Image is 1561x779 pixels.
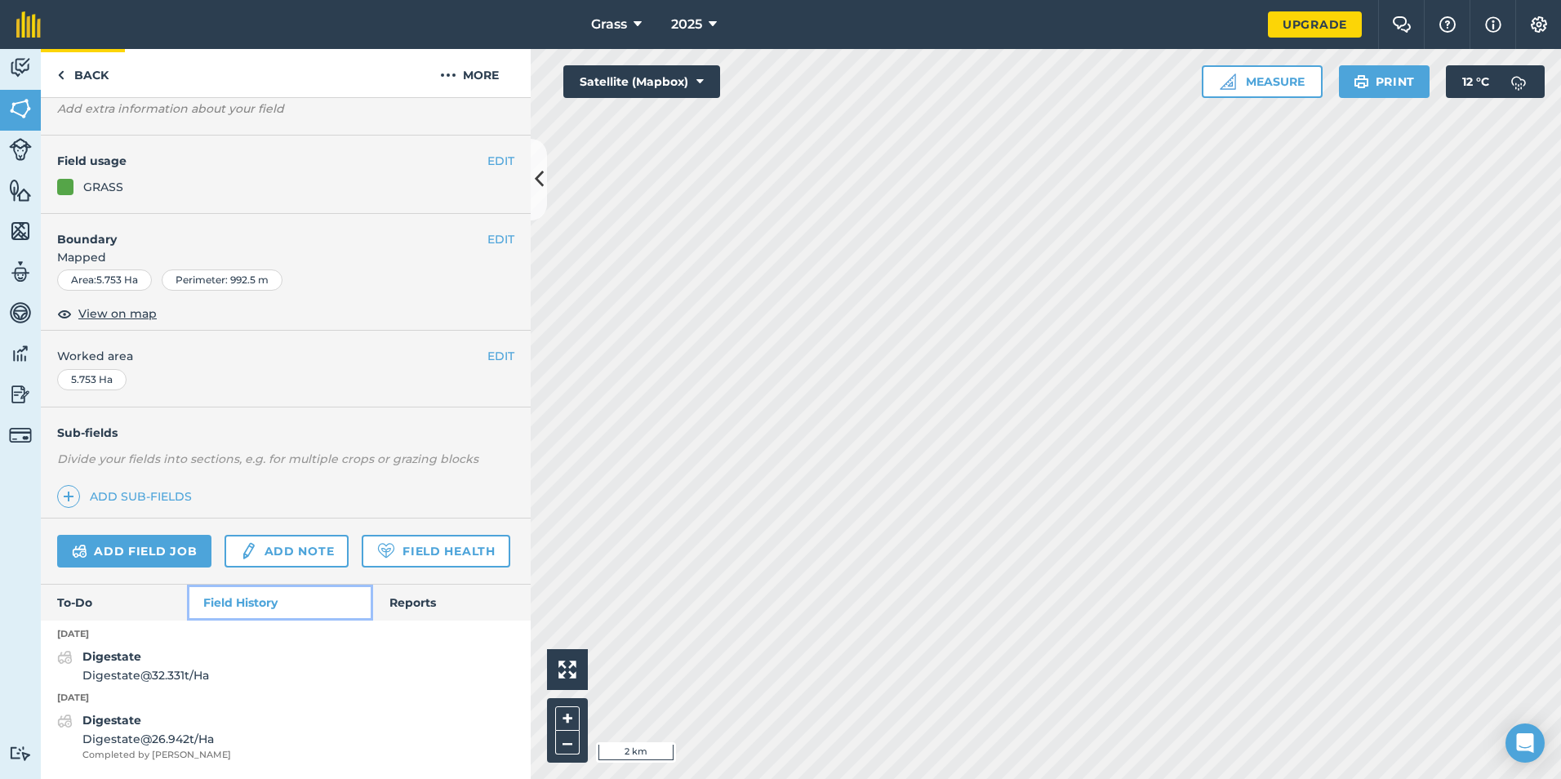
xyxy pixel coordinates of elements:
span: Grass [591,15,627,34]
button: View on map [57,304,157,323]
button: Measure [1202,65,1323,98]
img: svg+xml;base64,PD94bWwgdmVyc2lvbj0iMS4wIiBlbmNvZGluZz0idXRmLTgiPz4KPCEtLSBHZW5lcmF0b3I6IEFkb2JlIE... [1502,65,1535,98]
img: svg+xml;base64,PHN2ZyB4bWxucz0iaHR0cDovL3d3dy53My5vcmcvMjAwMC9zdmciIHdpZHRoPSI1NiIgaGVpZ2h0PSI2MC... [9,96,32,121]
img: svg+xml;base64,PD94bWwgdmVyc2lvbj0iMS4wIiBlbmNvZGluZz0idXRmLTgiPz4KPCEtLSBHZW5lcmF0b3I6IEFkb2JlIE... [9,382,32,407]
img: svg+xml;base64,PHN2ZyB4bWxucz0iaHR0cDovL3d3dy53My5vcmcvMjAwMC9zdmciIHdpZHRoPSI1NiIgaGVpZ2h0PSI2MC... [9,178,32,203]
img: svg+xml;base64,PD94bWwgdmVyc2lvbj0iMS4wIiBlbmNvZGluZz0idXRmLTgiPz4KPCEtLSBHZW5lcmF0b3I6IEFkb2JlIE... [9,138,32,161]
img: svg+xml;base64,PD94bWwgdmVyc2lvbj0iMS4wIiBlbmNvZGluZz0idXRmLTgiPz4KPCEtLSBHZW5lcmF0b3I6IEFkb2JlIE... [57,711,73,731]
button: Satellite (Mapbox) [563,65,720,98]
img: svg+xml;base64,PHN2ZyB4bWxucz0iaHR0cDovL3d3dy53My5vcmcvMjAwMC9zdmciIHdpZHRoPSIyMCIgaGVpZ2h0PSIyNC... [440,65,456,85]
img: svg+xml;base64,PD94bWwgdmVyc2lvbj0iMS4wIiBlbmNvZGluZz0idXRmLTgiPz4KPCEtLSBHZW5lcmF0b3I6IEFkb2JlIE... [9,424,32,447]
img: Two speech bubbles overlapping with the left bubble in the forefront [1392,16,1412,33]
img: svg+xml;base64,PD94bWwgdmVyc2lvbj0iMS4wIiBlbmNvZGluZz0idXRmLTgiPz4KPCEtLSBHZW5lcmF0b3I6IEFkb2JlIE... [57,648,73,667]
img: svg+xml;base64,PHN2ZyB4bWxucz0iaHR0cDovL3d3dy53My5vcmcvMjAwMC9zdmciIHdpZHRoPSIxOCIgaGVpZ2h0PSIyNC... [57,304,72,323]
strong: Digestate [82,713,141,728]
button: – [555,731,580,755]
img: svg+xml;base64,PHN2ZyB4bWxucz0iaHR0cDovL3d3dy53My5vcmcvMjAwMC9zdmciIHdpZHRoPSIxNCIgaGVpZ2h0PSIyNC... [63,487,74,506]
img: svg+xml;base64,PD94bWwgdmVyc2lvbj0iMS4wIiBlbmNvZGluZz0idXRmLTgiPz4KPCEtLSBHZW5lcmF0b3I6IEFkb2JlIE... [72,541,87,561]
a: DigestateDigestate@26.942t/HaCompleted by [PERSON_NAME] [57,711,231,762]
a: Add sub-fields [57,485,198,508]
img: svg+xml;base64,PHN2ZyB4bWxucz0iaHR0cDovL3d3dy53My5vcmcvMjAwMC9zdmciIHdpZHRoPSI1NiIgaGVpZ2h0PSI2MC... [9,219,32,243]
img: svg+xml;base64,PD94bWwgdmVyc2lvbj0iMS4wIiBlbmNvZGluZz0idXRmLTgiPz4KPCEtLSBHZW5lcmF0b3I6IEFkb2JlIE... [9,341,32,366]
em: Add extra information about your field [57,101,284,116]
img: Four arrows, one pointing top left, one top right, one bottom right and the last bottom left [558,661,576,679]
button: 12 °C [1446,65,1545,98]
span: Digestate @ 32.331 t / Ha [82,666,209,684]
img: svg+xml;base64,PD94bWwgdmVyc2lvbj0iMS4wIiBlbmNvZGluZz0idXRmLTgiPz4KPCEtLSBHZW5lcmF0b3I6IEFkb2JlIE... [9,260,32,284]
img: Ruler icon [1220,73,1236,90]
a: Field Health [362,535,509,568]
span: Completed by [PERSON_NAME] [82,748,231,763]
img: A cog icon [1529,16,1549,33]
span: Worked area [57,347,514,365]
a: Upgrade [1268,11,1362,38]
h4: Field usage [57,152,487,170]
strong: Digestate [82,649,141,664]
button: + [555,706,580,731]
h4: Boundary [41,214,487,248]
span: 12 ° C [1462,65,1489,98]
img: svg+xml;base64,PHN2ZyB4bWxucz0iaHR0cDovL3d3dy53My5vcmcvMjAwMC9zdmciIHdpZHRoPSI5IiBoZWlnaHQ9IjI0Ii... [57,65,64,85]
a: Add field job [57,535,211,568]
img: svg+xml;base64,PD94bWwgdmVyc2lvbj0iMS4wIiBlbmNvZGluZz0idXRmLTgiPz4KPCEtLSBHZW5lcmF0b3I6IEFkb2JlIE... [9,56,32,80]
img: svg+xml;base64,PD94bWwgdmVyc2lvbj0iMS4wIiBlbmNvZGluZz0idXRmLTgiPz4KPCEtLSBHZW5lcmF0b3I6IEFkb2JlIE... [9,746,32,761]
span: Digestate @ 26.942 t / Ha [82,730,231,748]
em: Divide your fields into sections, e.g. for multiple crops or grazing blocks [57,452,478,466]
span: Mapped [41,248,531,266]
a: Add note [225,535,349,568]
button: More [408,49,531,97]
img: svg+xml;base64,PHN2ZyB4bWxucz0iaHR0cDovL3d3dy53My5vcmcvMjAwMC9zdmciIHdpZHRoPSIxNyIgaGVpZ2h0PSIxNy... [1485,15,1501,34]
a: DigestateDigestate@32.331t/Ha [57,648,209,684]
div: Perimeter : 992.5 m [162,269,282,291]
p: [DATE] [41,691,531,706]
span: View on map [78,305,157,323]
img: svg+xml;base64,PD94bWwgdmVyc2lvbj0iMS4wIiBlbmNvZGluZz0idXRmLTgiPz4KPCEtLSBHZW5lcmF0b3I6IEFkb2JlIE... [9,300,32,325]
a: Field History [187,585,372,621]
p: [DATE] [41,627,531,642]
img: fieldmargin Logo [16,11,41,38]
a: To-Do [41,585,187,621]
img: svg+xml;base64,PHN2ZyB4bWxucz0iaHR0cDovL3d3dy53My5vcmcvMjAwMC9zdmciIHdpZHRoPSIxOSIgaGVpZ2h0PSIyNC... [1354,72,1369,91]
button: EDIT [487,230,514,248]
h4: Sub-fields [41,424,531,442]
img: A question mark icon [1438,16,1457,33]
button: Print [1339,65,1430,98]
span: 2025 [671,15,702,34]
div: Open Intercom Messenger [1505,723,1545,763]
div: 5.753 Ha [57,369,127,390]
div: GRASS [83,178,123,196]
button: EDIT [487,347,514,365]
button: EDIT [487,152,514,170]
div: Area : 5.753 Ha [57,269,152,291]
a: Reports [373,585,531,621]
a: Back [41,49,125,97]
img: svg+xml;base64,PD94bWwgdmVyc2lvbj0iMS4wIiBlbmNvZGluZz0idXRmLTgiPz4KPCEtLSBHZW5lcmF0b3I6IEFkb2JlIE... [239,541,257,561]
